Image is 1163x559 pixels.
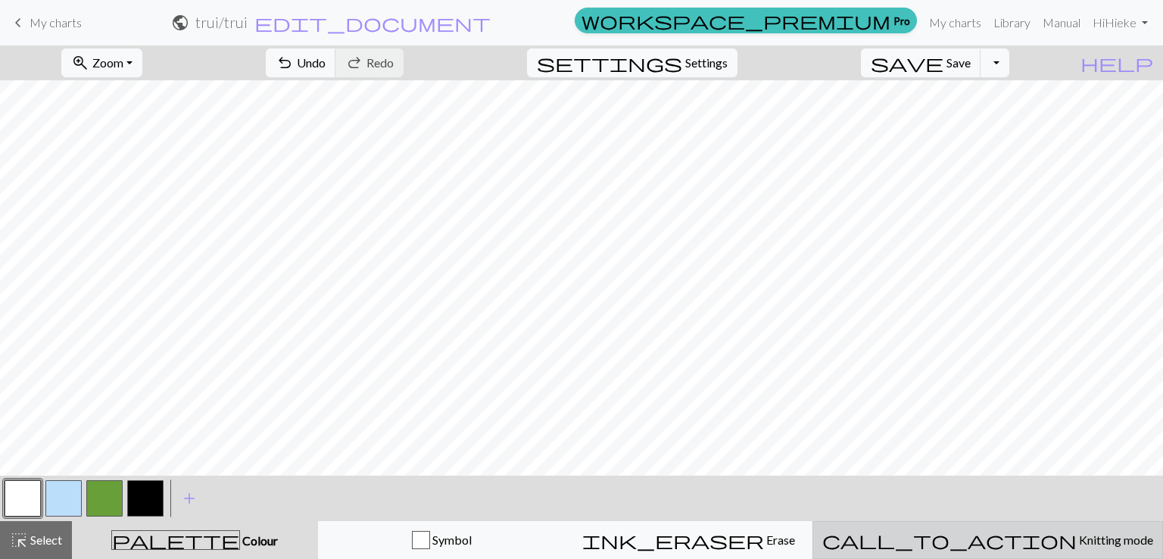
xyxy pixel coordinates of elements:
[1037,8,1087,38] a: Manual
[582,529,764,551] span: ink_eraser
[685,54,728,72] span: Settings
[254,12,491,33] span: edit_document
[581,10,890,31] span: workspace_premium
[1080,52,1153,73] span: help
[527,48,737,77] button: SettingsSettings
[430,532,472,547] span: Symbol
[112,529,239,551] span: palette
[318,521,566,559] button: Symbol
[92,55,123,70] span: Zoom
[180,488,198,509] span: add
[537,54,682,72] i: Settings
[297,55,326,70] span: Undo
[266,48,336,77] button: Undo
[537,52,682,73] span: settings
[871,52,943,73] span: save
[72,521,318,559] button: Colour
[861,48,981,77] button: Save
[923,8,987,38] a: My charts
[575,8,917,33] a: Pro
[812,521,1163,559] button: Knitting mode
[565,521,812,559] button: Erase
[30,15,82,30] span: My charts
[61,48,142,77] button: Zoom
[822,529,1077,551] span: call_to_action
[764,532,795,547] span: Erase
[1077,532,1153,547] span: Knitting mode
[71,52,89,73] span: zoom_in
[987,8,1037,38] a: Library
[9,12,27,33] span: keyboard_arrow_left
[276,52,294,73] span: undo
[240,533,278,548] span: Colour
[10,529,28,551] span: highlight_alt
[28,532,62,547] span: Select
[171,12,189,33] span: public
[1087,8,1154,38] a: HiHieke
[195,14,248,31] h2: trui / trui
[9,10,82,36] a: My charts
[946,55,971,70] span: Save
